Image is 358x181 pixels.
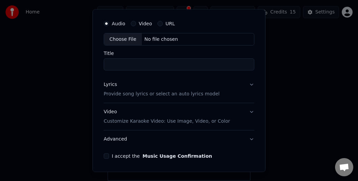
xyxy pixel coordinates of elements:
button: I accept the [143,154,212,159]
label: I accept the [112,154,212,159]
button: LyricsProvide song lyrics or select an auto lyrics model [104,76,254,103]
p: Customize Karaoke Video: Use Image, Video, or Color [104,118,230,125]
p: Provide song lyrics or select an auto lyrics model [104,91,220,98]
div: Lyrics [104,82,117,88]
label: Video [139,21,152,26]
label: Title [104,51,254,56]
div: No file chosen [142,36,181,43]
button: VideoCustomize Karaoke Video: Use Image, Video, or Color [104,103,254,130]
button: Advanced [104,131,254,148]
div: Video [104,109,230,125]
label: Audio [112,21,125,26]
div: Choose File [104,33,142,46]
label: URL [165,21,175,26]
